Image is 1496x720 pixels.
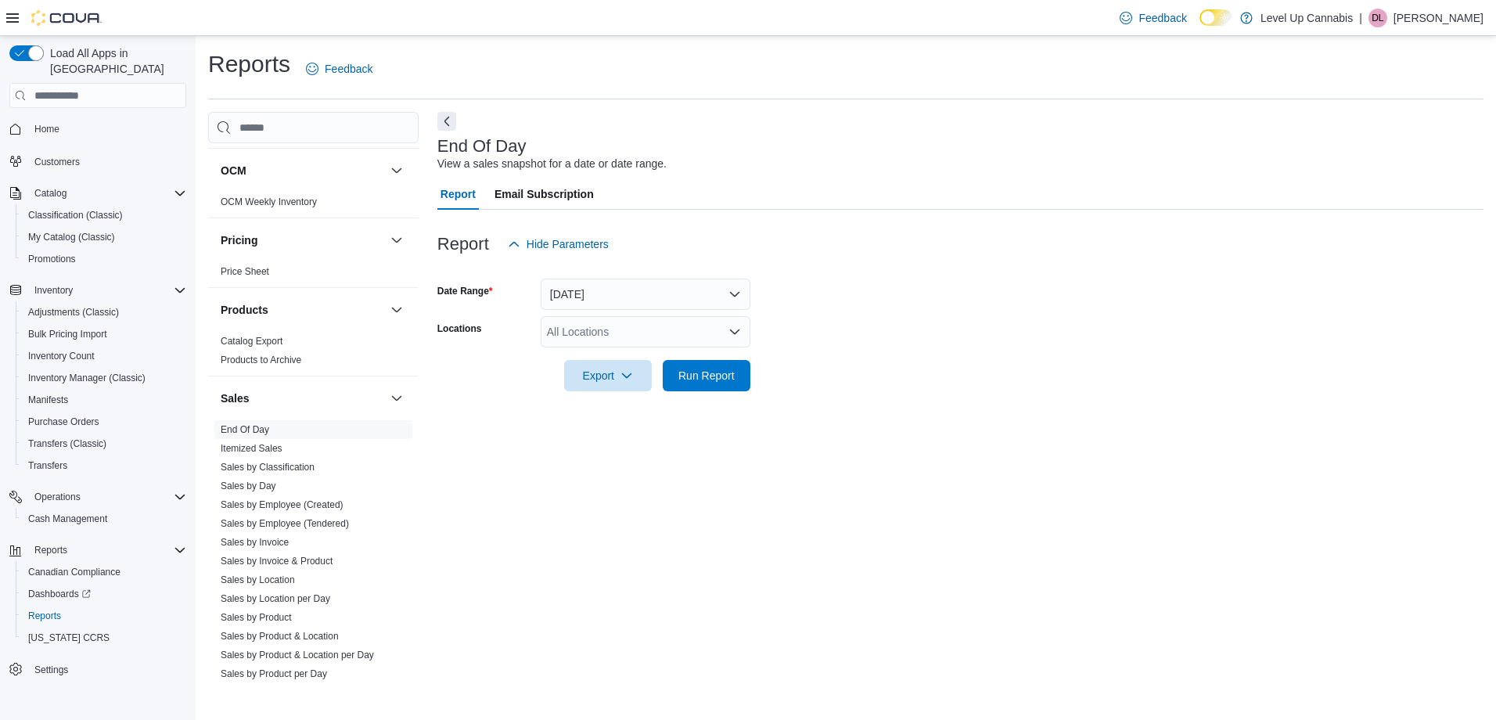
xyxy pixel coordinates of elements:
[1260,9,1353,27] p: Level Up Cannabis
[387,231,406,250] button: Pricing
[221,537,289,548] a: Sales by Invoice
[208,262,419,287] div: Pricing
[1138,10,1186,26] span: Feedback
[28,253,76,265] span: Promotions
[221,461,315,473] span: Sales by Classification
[221,612,292,623] a: Sales by Product
[16,561,192,583] button: Canadian Compliance
[221,517,349,530] span: Sales by Employee (Tendered)
[3,182,192,204] button: Catalog
[34,123,59,135] span: Home
[221,649,374,661] span: Sales by Product & Location per Day
[28,328,107,340] span: Bulk Pricing Import
[221,481,276,491] a: Sales by Day
[221,650,374,661] a: Sales by Product & Location per Day
[34,284,73,297] span: Inventory
[221,631,339,642] a: Sales by Product & Location
[22,585,97,603] a: Dashboards
[22,347,186,365] span: Inventory Count
[22,325,113,344] a: Bulk Pricing Import
[221,391,384,406] button: Sales
[221,232,257,248] h3: Pricing
[221,536,289,549] span: Sales by Invoice
[221,266,269,277] a: Price Sheet
[387,301,406,319] button: Products
[221,630,339,643] span: Sales by Product & Location
[22,228,186,247] span: My Catalog (Classic)
[28,151,186,171] span: Customers
[28,416,99,428] span: Purchase Orders
[3,658,192,681] button: Settings
[28,119,186,139] span: Home
[16,367,192,389] button: Inventory Manager (Classic)
[28,231,115,243] span: My Catalog (Classic)
[28,281,79,300] button: Inventory
[22,250,186,268] span: Promotions
[221,302,268,318] h3: Products
[28,459,67,472] span: Transfers
[3,539,192,561] button: Reports
[22,303,125,322] a: Adjustments (Classic)
[208,332,419,376] div: Products
[1359,9,1362,27] p: |
[221,302,384,318] button: Products
[34,156,80,168] span: Customers
[22,369,152,387] a: Inventory Manager (Classic)
[221,265,269,278] span: Price Sheet
[16,345,192,367] button: Inventory Count
[325,61,372,77] span: Feedback
[22,628,186,647] span: Washington CCRS
[221,196,317,207] a: OCM Weekly Inventory
[16,508,192,530] button: Cash Management
[31,10,102,26] img: Cova
[221,163,384,178] button: OCM
[22,347,101,365] a: Inventory Count
[22,391,186,409] span: Manifests
[221,442,282,455] span: Itemized Sales
[3,149,192,172] button: Customers
[1199,26,1200,27] span: Dark Mode
[221,355,301,365] a: Products to Archive
[221,335,282,347] span: Catalog Export
[387,389,406,408] button: Sales
[437,137,527,156] h3: End Of Day
[437,235,489,254] h3: Report
[221,391,250,406] h3: Sales
[502,229,615,260] button: Hide Parameters
[221,574,295,585] a: Sales by Location
[221,668,327,680] span: Sales by Product per Day
[437,285,493,297] label: Date Range
[16,204,192,226] button: Classification (Classic)
[16,605,192,627] button: Reports
[221,668,327,679] a: Sales by Product per Day
[28,632,110,644] span: [US_STATE] CCRS
[22,434,186,453] span: Transfers (Classic)
[22,228,121,247] a: My Catalog (Classic)
[28,437,106,450] span: Transfers (Classic)
[16,455,192,477] button: Transfers
[1113,2,1192,34] a: Feedback
[22,607,186,625] span: Reports
[22,585,186,603] span: Dashboards
[1199,9,1232,26] input: Dark Mode
[678,368,735,383] span: Run Report
[16,248,192,270] button: Promotions
[1372,9,1383,27] span: DL
[28,306,119,319] span: Adjustments (Classic)
[22,563,127,581] a: Canadian Compliance
[16,301,192,323] button: Adjustments (Classic)
[28,372,146,384] span: Inventory Manager (Classic)
[28,488,186,506] span: Operations
[28,394,68,406] span: Manifests
[1368,9,1387,27] div: Daanyaal Lodhi
[221,592,330,605] span: Sales by Location per Day
[28,281,186,300] span: Inventory
[221,232,384,248] button: Pricing
[441,178,476,210] span: Report
[28,660,186,679] span: Settings
[437,112,456,131] button: Next
[22,412,106,431] a: Purchase Orders
[221,555,333,567] span: Sales by Invoice & Product
[22,206,129,225] a: Classification (Classic)
[221,499,343,510] a: Sales by Employee (Created)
